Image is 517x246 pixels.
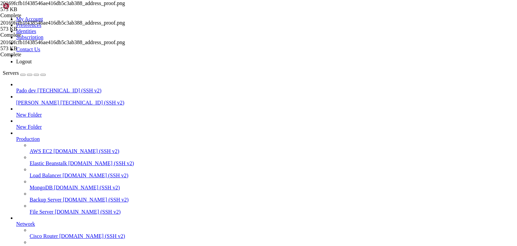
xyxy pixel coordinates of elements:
[0,20,125,26] span: 20169fcfb1f438546ae416db5c3ab388_address_proof.png
[48,8,75,14] span: [ [DATE] ]
[3,14,24,20] span: WebRoot:
[0,0,125,12] span: 20169fcfb1f438546ae416db5c3ab388_address_proof.png
[0,6,68,12] div: 573 KB
[3,8,22,14] span: [DATE]:
[3,20,24,25] span: WebLogs:
[0,32,68,38] div: Complete
[3,31,94,37] span: mypktqcdkx@1002212 ~/public_html $
[0,52,68,58] div: Complete
[0,39,125,52] span: 20169fcfb1f438546ae416db5c3ab388_address_proof.png
[0,0,125,6] span: 20169fcfb1f438546ae416db5c3ab388_address_proof.png
[46,20,121,25] span: [ /home/[DOMAIN_NAME][URL] ]
[0,20,125,32] span: 20169fcfb1f438546ae416db5c3ab388_address_proof.png
[0,45,68,52] div: 573 KB
[0,39,125,45] span: 20169fcfb1f438546ae416db5c3ab388_address_proof.png
[0,26,68,32] div: 573 KB
[46,14,121,20] span: [ /home/[DOMAIN_NAME][URL] ]
[0,12,68,19] div: Complete
[102,31,105,37] div: (35, 5)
